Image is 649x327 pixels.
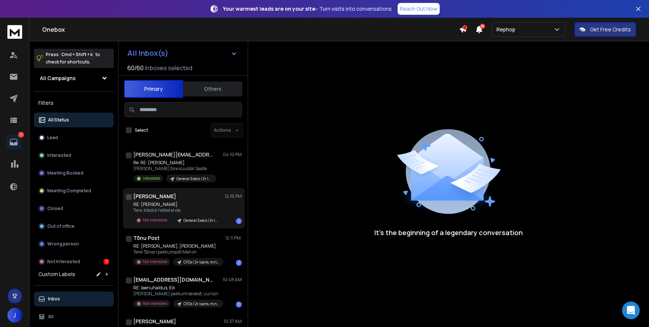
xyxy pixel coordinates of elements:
[133,207,222,213] p: Tere, Madis! hetkel ei ole
[34,98,114,108] h3: Filters
[133,202,222,207] p: RE: [PERSON_NAME]
[133,166,216,172] p: [PERSON_NAME] tore kuulda! Saate
[7,308,22,323] button: J
[47,135,58,141] p: Lead
[223,5,315,12] strong: Your warmest leads are on your site
[34,201,114,216] button: Closed
[47,241,79,247] p: Wrong person
[133,249,222,255] p: Tere! Tänan pakkumast! Meil on
[176,176,212,182] p: General Execs | 2+ loans, min 40% maturity [DATE] | General Value Props | [DATE]
[135,127,148,133] label: Select
[47,152,71,158] p: Interested
[590,26,631,33] p: Get Free Credits
[183,81,242,97] button: Others
[121,46,243,61] button: All Inbox(s)
[34,148,114,163] button: Interested
[223,152,242,158] p: 04:10 PM
[133,285,222,291] p: RE: laenuhaldus, Eili
[34,166,114,180] button: Meeting Booked
[480,24,485,29] span: 18
[374,227,523,238] p: It’s the beginning of a legendary conversation
[34,309,114,324] button: All
[34,183,114,198] button: Meeting Completed
[236,302,242,307] div: 1
[34,237,114,251] button: Wrong person
[225,235,242,241] p: 12:11 PM
[133,318,176,325] h1: [PERSON_NAME]
[223,5,392,13] p: – Turn visits into conversations
[127,63,144,72] span: 60 / 60
[47,206,63,211] p: Closed
[124,80,183,98] button: Primary
[47,188,91,194] p: Meeting Completed
[6,135,21,149] a: 7
[143,217,167,223] p: Not Interested
[133,243,222,249] p: RE: [PERSON_NAME], [PERSON_NAME]
[42,25,459,34] h1: Onebox
[18,132,24,138] p: 7
[38,271,75,278] h3: Custom Labels
[143,176,160,181] p: Interested
[34,71,114,86] button: All Campaigns
[145,63,192,72] h3: Inboxes selected
[127,49,168,57] h1: All Inbox(s)
[133,193,176,200] h1: [PERSON_NAME]
[47,170,83,176] p: Meeting Booked
[183,218,219,223] p: General Execs | 2+ loans | General Value Props | [DATE]
[34,219,114,234] button: Out of office
[223,277,242,283] p: 10:48 AM
[133,234,159,242] h1: Tõnu Post
[34,292,114,306] button: Inbox
[48,314,54,320] p: All
[34,130,114,145] button: Lead
[48,117,69,123] p: All Status
[47,259,80,265] p: Not Interested
[236,260,242,266] div: 1
[40,75,76,82] h1: All Campaigns
[133,291,222,297] p: [PERSON_NAME] pakkumise eest, uurisin
[47,223,75,229] p: Out of office
[224,319,242,324] p: 10:37 AM
[46,51,100,66] p: Press to check for shortcuts.
[143,301,167,306] p: Not Interested
[225,193,242,199] p: 12:16 PM
[34,254,114,269] button: Not Interested7
[133,160,216,166] p: Re: RE: [PERSON_NAME]
[7,25,22,39] img: logo
[622,302,640,319] div: Open Intercom Messenger
[133,151,214,158] h1: [PERSON_NAME][EMAIL_ADDRESS][DOMAIN_NAME]
[143,259,167,265] p: Not Interested
[398,3,440,15] a: Reach Out Now
[60,50,94,59] span: Cmd + Shift + k
[574,22,636,37] button: Get Free Credits
[236,218,242,224] div: 1
[103,259,109,265] div: 7
[48,296,60,302] p: Inbox
[183,301,219,307] p: CFOs | 2+ loans, min 40% maturity [DATE] | All value props | 1contact | [DATE]
[183,259,219,265] p: CFOs | 2+ loans, min 40% maturity [DATE] | All value props | 1contact | [DATE]
[400,5,437,13] p: Reach Out Now
[133,276,214,283] h1: [EMAIL_ADDRESS][DOMAIN_NAME]
[497,26,518,33] p: Rephop
[34,113,114,127] button: All Status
